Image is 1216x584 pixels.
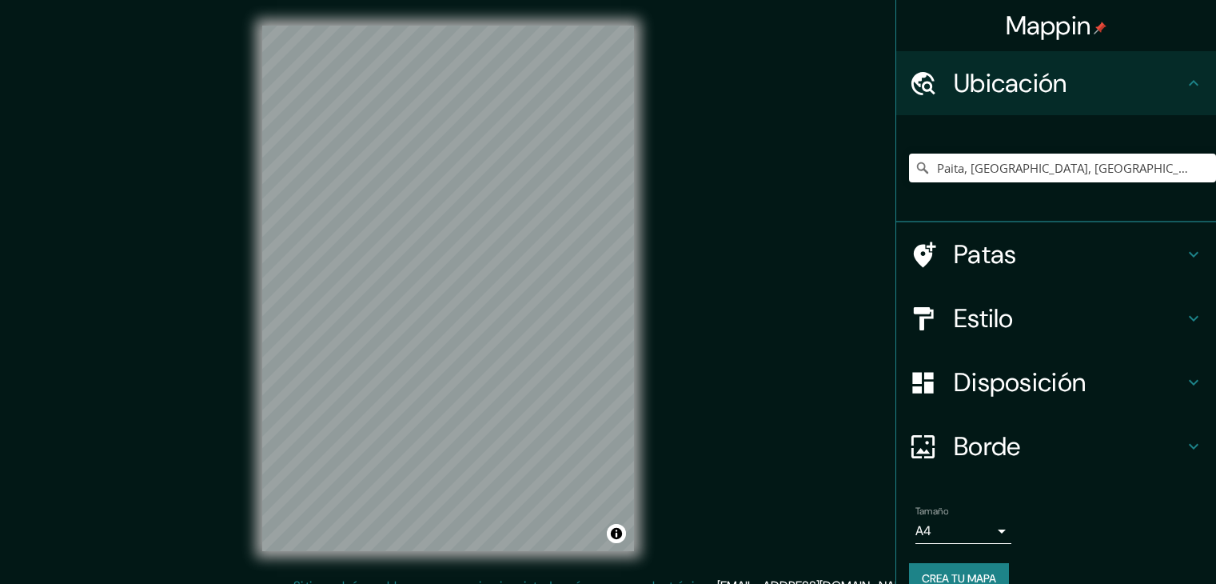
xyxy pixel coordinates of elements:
iframe: Help widget launcher [1074,522,1198,566]
input: Elige tu ciudad o zona [909,154,1216,182]
button: Activar o desactivar atribución [607,524,626,543]
canvas: Mapa [262,26,634,551]
div: Borde [896,414,1216,478]
font: Patas [954,238,1017,271]
div: Patas [896,222,1216,286]
font: Tamaño [915,505,948,518]
font: A4 [915,522,931,539]
font: Disposición [954,366,1086,399]
font: Ubicación [954,66,1067,100]
div: Ubicación [896,51,1216,115]
div: A4 [915,518,1011,544]
font: Mappin [1006,9,1091,42]
font: Borde [954,430,1021,463]
div: Estilo [896,286,1216,350]
div: Disposición [896,350,1216,414]
img: pin-icon.png [1094,22,1106,34]
font: Estilo [954,302,1014,335]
